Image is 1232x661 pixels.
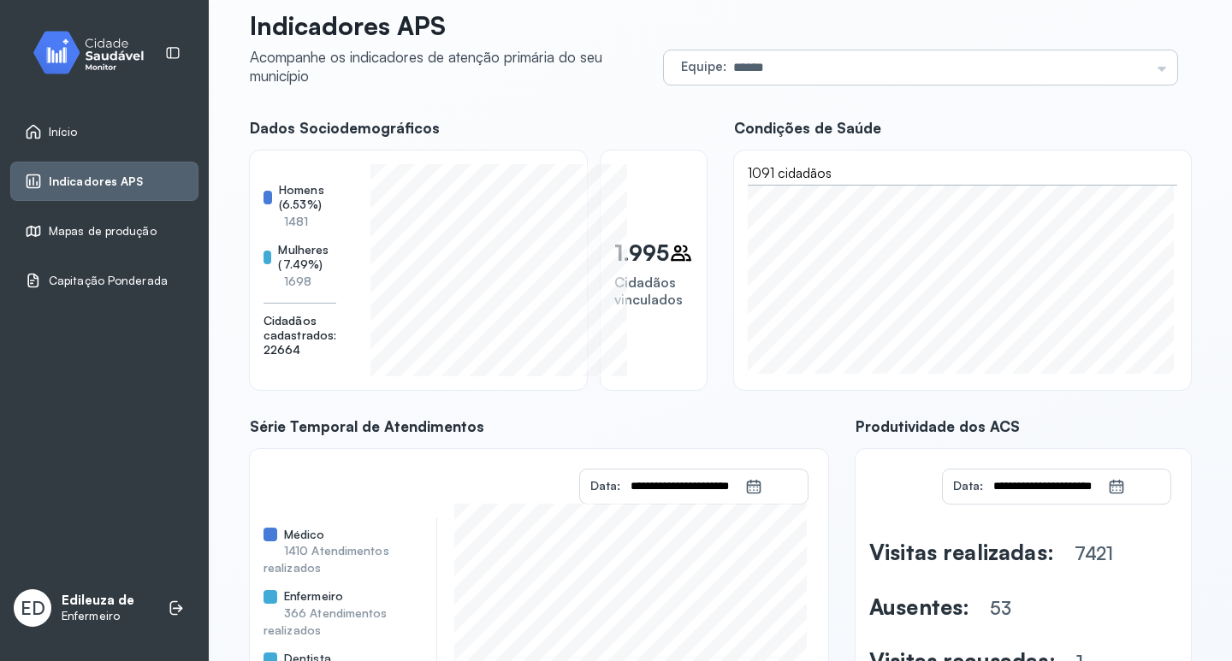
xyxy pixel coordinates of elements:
p: Indicadores APS [250,10,650,41]
span: Ausentes: [869,593,969,620]
span: Dados Sociodemográficos [250,119,707,137]
span: 1091 cidadãos [748,164,832,181]
p: Enfermeiro [62,609,134,623]
span: 7421 [1075,542,1113,564]
span: Data: [953,478,983,493]
p: Edileuza de [62,593,134,609]
span: Data: [590,478,620,493]
a: Mapas de produção [25,222,184,239]
span: Equipe [681,58,723,74]
span: 1698 [284,274,311,288]
span: Indicadores APS [49,174,144,189]
span: Médico [284,528,325,542]
a: Início [25,123,184,140]
span: 1410 Atendimentos realizados [264,543,389,575]
span: 366 Atendimentos realizados [264,605,388,637]
span: Início [49,125,78,139]
span: Enfermeiro [284,589,343,604]
a: Capitação Ponderada [25,272,184,289]
p: 1.995 [614,239,670,266]
span: Produtividade dos ACS [856,417,1191,435]
div: Acompanhe os indicadores de atenção primária do seu município [250,48,650,85]
img: monitor.svg [18,27,172,78]
span: 1481 [284,214,308,228]
span: 53 [990,597,1011,619]
span: Cidadãos cadastrados: 22664 [264,314,336,357]
span: Série Temporal de Atendimentos [250,417,828,435]
span: Visitas realizadas: [869,539,1054,565]
span: ED [21,597,45,619]
span: Mulheres (7.49%) [278,243,336,272]
span: Condições de Saúde [734,119,1191,137]
span: Capitação Ponderada [49,274,168,288]
a: Indicadores APS [25,173,184,190]
span: Homens (6.53%) [279,183,336,212]
span: Cidadãos vinculados [614,274,683,308]
span: Mapas de produção [49,224,157,239]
